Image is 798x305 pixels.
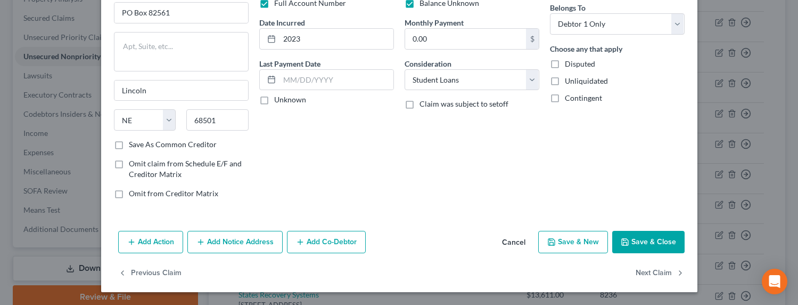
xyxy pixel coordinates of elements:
[405,17,464,28] label: Monthly Payment
[762,269,787,294] div: Open Intercom Messenger
[565,93,602,102] span: Contingent
[118,262,182,284] button: Previous Claim
[187,231,283,253] button: Add Notice Address
[186,109,249,131] input: Enter zip...
[565,76,608,85] span: Unliquidated
[279,70,393,90] input: MM/DD/YYYY
[118,231,183,253] button: Add Action
[550,3,586,12] span: Belongs To
[259,58,320,69] label: Last Payment Date
[565,59,595,68] span: Disputed
[259,17,305,28] label: Date Incurred
[419,99,508,108] span: Claim was subject to setoff
[129,139,217,150] label: Save As Common Creditor
[538,231,608,253] button: Save & New
[129,159,242,179] span: Omit claim from Schedule E/F and Creditor Matrix
[279,29,393,49] input: MM/DD/YYYY
[405,58,451,69] label: Consideration
[612,231,685,253] button: Save & Close
[129,189,218,198] span: Omit from Creditor Matrix
[114,81,248,101] input: Enter city...
[274,94,306,105] label: Unknown
[114,3,248,23] input: Enter address...
[550,43,622,54] label: Choose any that apply
[526,29,539,49] div: $
[287,231,366,253] button: Add Co-Debtor
[405,29,526,49] input: 0.00
[493,232,534,253] button: Cancel
[636,262,685,284] button: Next Claim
